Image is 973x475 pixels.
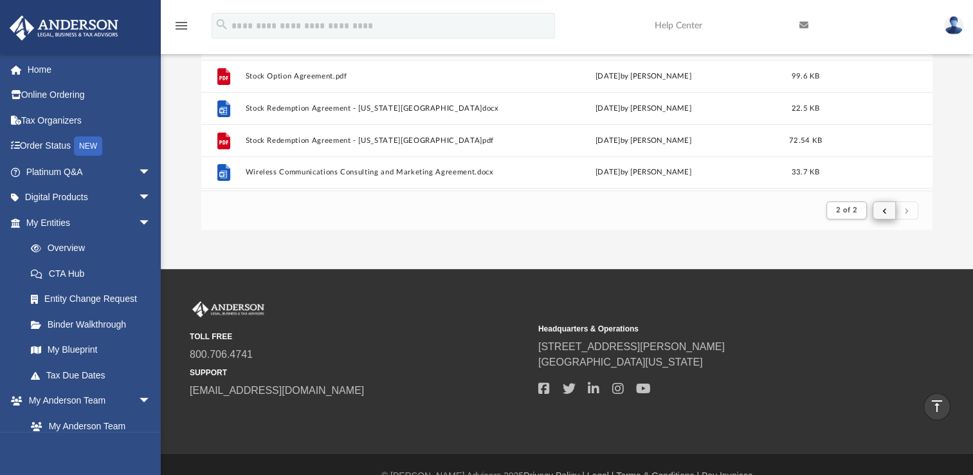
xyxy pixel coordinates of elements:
[513,103,774,115] div: [DATE] by [PERSON_NAME]
[138,210,164,236] span: arrow_drop_down
[74,136,102,156] div: NEW
[9,210,170,236] a: My Entitiesarrow_drop_down
[9,57,170,82] a: Home
[513,135,774,147] div: [DATE] by [PERSON_NAME]
[792,105,820,112] span: 22.5 KB
[9,107,170,133] a: Tax Organizers
[792,169,820,176] span: 33.7 KB
[9,133,170,160] a: Order StatusNEW
[538,323,878,335] small: Headquarters & Operations
[18,337,164,363] a: My Blueprint
[538,341,725,352] a: [STREET_ADDRESS][PERSON_NAME]
[792,73,820,80] span: 99.6 KB
[215,17,229,32] i: search
[18,261,170,286] a: CTA Hub
[18,312,170,337] a: Binder Walkthrough
[18,362,170,388] a: Tax Due Dates
[190,367,529,378] small: SUPPORT
[174,24,189,33] a: menu
[246,136,507,145] button: Stock Redemption Agreement - [US_STATE][GEOGRAPHIC_DATA]pdf
[929,398,945,414] i: vertical_align_top
[190,331,529,342] small: TOLL FREE
[18,236,170,261] a: Overview
[190,349,253,360] a: 800.706.4741
[138,185,164,211] span: arrow_drop_down
[826,201,867,219] button: 2 of 2
[138,159,164,185] span: arrow_drop_down
[138,388,164,414] span: arrow_drop_down
[538,357,703,368] a: [GEOGRAPHIC_DATA][US_STATE]
[6,15,122,41] img: Anderson Advisors Platinum Portal
[9,388,164,414] a: My Anderson Teamarrow_drop_down
[789,137,822,144] span: 72.54 KB
[174,18,189,33] i: menu
[9,82,170,108] a: Online Ordering
[246,72,507,80] button: Stock Option Agreement.pdf
[9,159,170,185] a: Platinum Q&Aarrow_drop_down
[190,385,364,396] a: [EMAIL_ADDRESS][DOMAIN_NAME]
[513,71,774,82] div: [DATE] by [PERSON_NAME]
[18,413,158,439] a: My Anderson Team
[513,167,774,178] div: [DATE] by [PERSON_NAME]
[923,393,950,420] a: vertical_align_top
[246,168,507,176] button: Wireless Communications Consulting and Marketing Agreement.docx
[944,16,963,35] img: User Pic
[18,286,170,312] a: Entity Change Request
[190,301,267,318] img: Anderson Advisors Platinum Portal
[836,207,857,214] span: 2 of 2
[246,104,507,113] button: Stock Redemption Agreement - [US_STATE][GEOGRAPHIC_DATA]docx
[9,185,170,210] a: Digital Productsarrow_drop_down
